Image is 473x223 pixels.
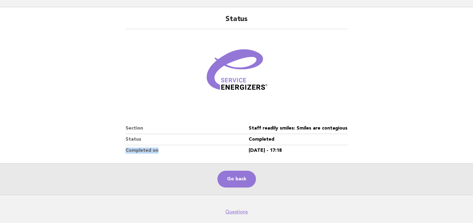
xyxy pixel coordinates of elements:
dt: Section [126,123,249,134]
dt: Status [126,134,249,145]
h2: Status [126,14,348,29]
dd: Completed [249,134,347,145]
dd: [DATE] - 17:18 [249,145,347,156]
img: Verified [201,36,273,108]
dt: Completed on [126,145,249,156]
dd: Staff readily smiles: Smiles are contagious [249,123,347,134]
a: Questions [225,209,248,215]
a: Go back [217,171,256,188]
